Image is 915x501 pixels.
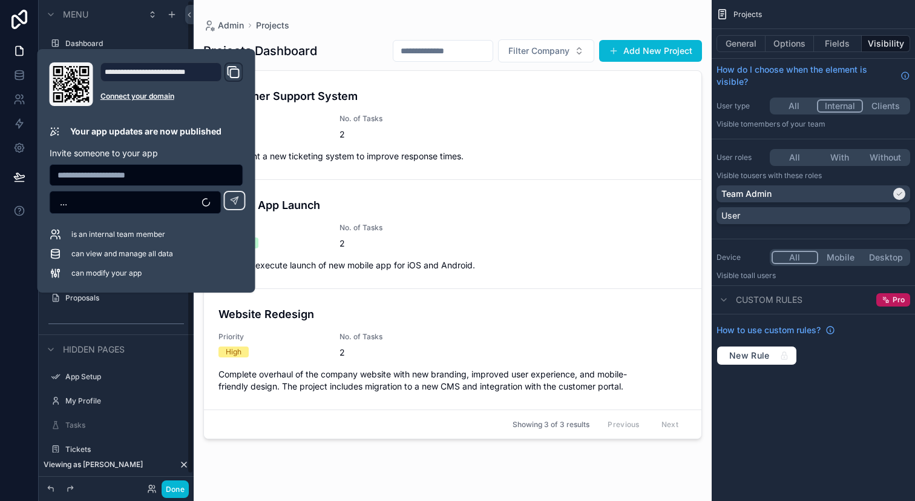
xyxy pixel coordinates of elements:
[50,147,243,159] p: Invite someone to your app
[71,230,165,239] span: is an internal team member
[862,35,910,52] button: Visibility
[863,151,908,164] button: Without
[65,39,184,48] label: Dashboard
[513,420,589,430] span: Showing 3 of 3 results
[65,396,184,406] label: My Profile
[717,64,910,88] a: How do I choose when the element is visible?
[70,125,221,138] p: Your app updates are now published
[717,101,765,111] label: User type
[817,151,862,164] button: With
[717,253,765,262] label: Device
[71,268,142,278] span: can modify your app
[736,294,802,306] span: Custom rules
[747,271,776,280] span: all users
[772,151,817,164] button: All
[60,196,67,208] span: ...
[717,171,910,181] p: Visible to
[63,343,125,356] span: Hidden pages
[721,210,740,222] p: User
[65,420,184,430] label: Tasks
[772,251,818,264] button: All
[717,35,766,52] button: General
[724,350,775,361] span: New Rule
[717,64,896,88] span: How do I choose when the element is visible?
[717,346,797,365] button: New Rule
[717,119,910,129] p: Visible to
[65,445,184,454] label: Tickets
[893,295,905,305] span: Pro
[772,99,817,113] button: All
[65,293,184,303] label: Proposals
[63,8,88,21] span: Menu
[162,480,189,498] button: Done
[100,62,243,106] div: Domain and Custom Link
[766,35,814,52] button: Options
[863,99,908,113] button: Clients
[818,251,864,264] button: Mobile
[733,10,762,19] span: Projects
[717,324,821,336] span: How to use custom rules?
[71,249,173,259] span: can view and manage all data
[721,188,772,200] p: Team Admin
[863,251,908,264] button: Desktop
[717,153,765,162] label: User roles
[50,191,221,214] button: Select Button
[717,271,910,280] p: Visible to
[717,324,835,336] a: How to use custom rules?
[65,372,184,382] label: App Setup
[747,171,822,180] span: Users with these roles
[44,460,143,469] span: Viewing as [PERSON_NAME]
[100,91,243,101] a: Connect your domain
[814,35,862,52] button: Fields
[817,99,864,113] button: Internal
[747,119,825,128] span: Members of your team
